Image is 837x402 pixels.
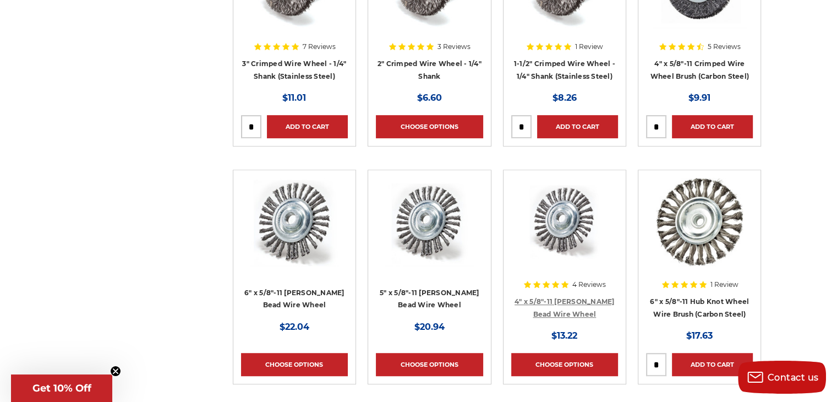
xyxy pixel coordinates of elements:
[378,59,482,80] a: 2" Crimped Wire Wheel - 1/4" Shank
[242,59,346,80] a: 3" Crimped Wire Wheel - 1/4" Shank (Stainless Steel)
[672,115,753,138] a: Add to Cart
[32,382,91,394] span: Get 10% Off
[241,353,348,376] a: Choose Options
[537,115,618,138] a: Add to Cart
[282,93,306,103] span: $11.01
[241,178,348,285] a: 6" x 5/8"-11 Stringer Bead Wire Wheel
[414,322,445,332] span: $20.94
[11,374,112,402] div: Get 10% OffClose teaser
[656,178,743,266] img: 6" x 5/8"-11 Hub Knot Wheel Wire Brush (Carbon Steel)
[650,297,749,318] a: 6" x 5/8"-11 Hub Knot Wheel Wire Brush (Carbon Steel)
[244,289,344,309] a: 6" x 5/8"-11 [PERSON_NAME] Bead Wire Wheel
[110,366,121,377] button: Close teaser
[686,330,713,341] span: $17.63
[551,330,577,341] span: $13.22
[267,115,348,138] a: Add to Cart
[710,281,738,288] span: 1 Review
[521,178,609,266] img: 4" x 5/8"-11 Stringer Bead Wire Wheel
[514,59,615,80] a: 1-1/2" Crimped Wire Wheel - 1/4" Shank (Stainless Steel)
[688,93,710,103] span: $9.91
[515,297,615,318] a: 4" x 5/8"-11 [PERSON_NAME] Bead Wire Wheel
[437,44,471,50] span: 3 Reviews
[280,322,309,332] span: $22.04
[376,115,483,138] a: Choose Options
[768,372,819,383] span: Contact us
[303,44,336,50] span: 7 Reviews
[708,44,741,50] span: 5 Reviews
[250,178,338,266] img: 6" x 5/8"-11 Stringer Bead Wire Wheel
[511,178,618,285] a: 4" x 5/8"-11 Stringer Bead Wire Wheel
[511,353,618,376] a: Choose Options
[552,93,577,103] span: $8.26
[672,353,753,376] a: Add to Cart
[385,178,473,266] img: 5" x 5/8"-11 Stringer Bead Wire Wheel
[417,93,442,103] span: $6.60
[376,353,483,376] a: Choose Options
[376,178,483,285] a: 5" x 5/8"-11 Stringer Bead Wire Wheel
[380,289,479,309] a: 5" x 5/8"-11 [PERSON_NAME] Bead Wire Wheel
[738,361,826,394] button: Contact us
[572,281,606,288] span: 4 Reviews
[650,59,749,80] a: 4" x 5/8"-11 Crimped Wire Wheel Brush (Carbon Steel)
[575,44,603,50] span: 1 Review
[646,178,753,285] a: 6" x 5/8"-11 Hub Knot Wheel Wire Brush (Carbon Steel)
